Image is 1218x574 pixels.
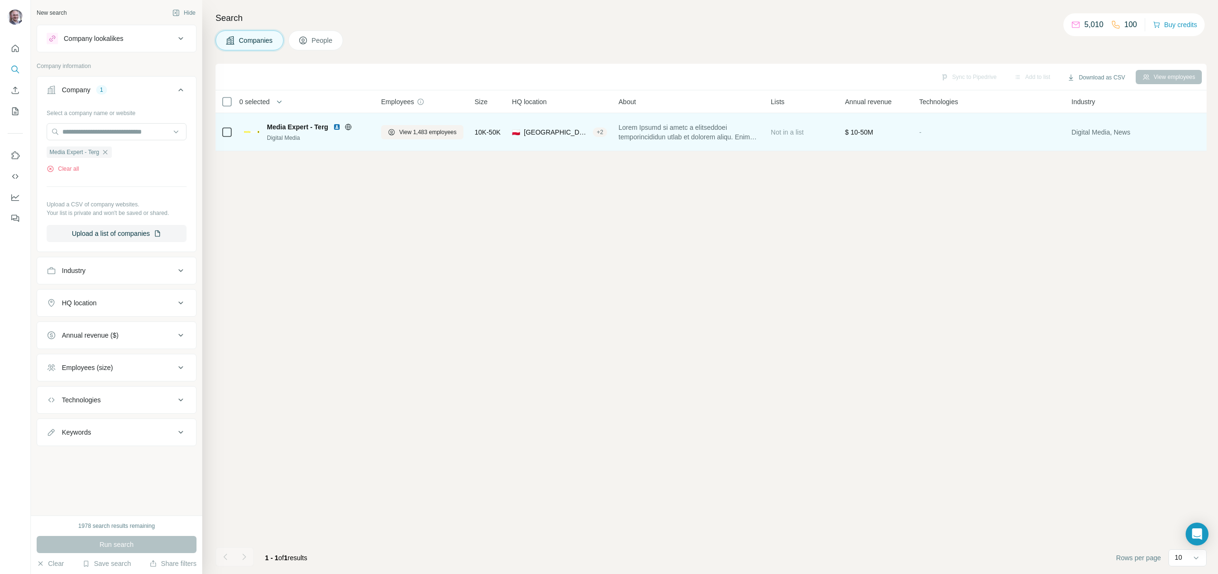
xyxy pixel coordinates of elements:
[62,395,101,405] div: Technologies
[37,9,67,17] div: New search
[166,6,202,20] button: Hide
[37,27,196,50] button: Company lookalikes
[512,127,520,137] span: 🇵🇱
[267,122,328,132] span: Media Expert - Terg
[37,78,196,105] button: Company1
[1061,70,1131,85] button: Download as CSV
[62,363,113,372] div: Employees (size)
[47,225,187,242] button: Upload a list of companies
[278,554,284,562] span: of
[8,103,23,120] button: My lists
[619,97,636,107] span: About
[1153,18,1197,31] button: Buy credits
[771,128,804,136] span: Not in a list
[381,125,463,139] button: View 1,483 employees
[62,85,90,95] div: Company
[82,559,131,568] button: Save search
[284,554,288,562] span: 1
[37,356,196,379] button: Employees (size)
[475,127,501,137] span: 10K-50K
[62,298,97,308] div: HQ location
[8,40,23,57] button: Quick start
[1124,19,1137,30] p: 100
[37,62,196,70] p: Company information
[8,61,23,78] button: Search
[37,559,64,568] button: Clear
[37,259,196,282] button: Industry
[8,168,23,185] button: Use Surfe API
[512,97,547,107] span: HQ location
[62,266,86,275] div: Industry
[919,128,922,136] span: -
[593,128,607,136] div: + 2
[49,148,99,156] span: Media Expert - Terg
[239,97,270,107] span: 0 selected
[771,97,785,107] span: Lists
[47,165,79,173] button: Clear all
[265,554,278,562] span: 1 - 1
[1071,127,1130,137] span: Digital Media, News
[64,34,123,43] div: Company lookalikes
[47,209,187,217] p: Your list is private and won't be saved or shared.
[8,189,23,206] button: Dashboard
[1175,553,1182,562] p: 10
[37,389,196,411] button: Technologies
[8,10,23,25] img: Avatar
[399,128,457,136] span: View 1,483 employees
[845,97,892,107] span: Annual revenue
[244,131,259,133] img: Logo of Media Expert - Terg
[312,36,334,45] span: People
[8,210,23,227] button: Feedback
[265,554,307,562] span: results
[845,128,873,136] span: $ 10-50M
[1186,523,1208,545] div: Open Intercom Messenger
[524,127,589,137] span: [GEOGRAPHIC_DATA], [GEOGRAPHIC_DATA]
[216,11,1207,25] h4: Search
[79,522,155,530] div: 1978 search results remaining
[8,147,23,164] button: Use Surfe on LinkedIn
[149,559,196,568] button: Share filters
[919,97,958,107] span: Technologies
[619,123,759,142] span: Lorem Ipsumd si ametc a elitseddoei temporincididun utlab et dolorem aliqu. Enim admini veni q no...
[8,82,23,99] button: Enrich CSV
[1071,97,1095,107] span: Industry
[239,36,274,45] span: Companies
[1116,553,1161,563] span: Rows per page
[47,105,187,117] div: Select a company name or website
[37,324,196,347] button: Annual revenue ($)
[267,134,370,142] div: Digital Media
[62,331,118,340] div: Annual revenue ($)
[96,86,107,94] div: 1
[1084,19,1103,30] p: 5,010
[381,97,414,107] span: Employees
[333,123,341,131] img: LinkedIn logo
[47,200,187,209] p: Upload a CSV of company websites.
[37,292,196,314] button: HQ location
[475,97,488,107] span: Size
[37,421,196,444] button: Keywords
[62,428,91,437] div: Keywords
